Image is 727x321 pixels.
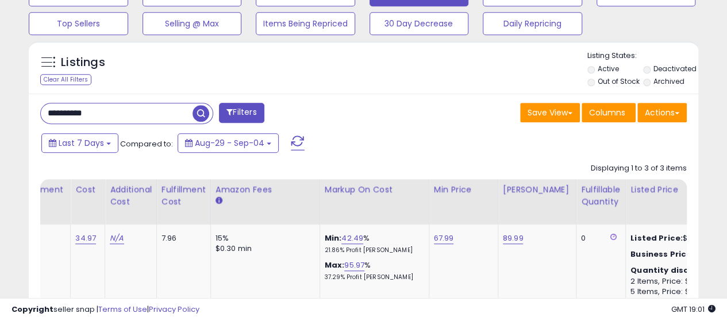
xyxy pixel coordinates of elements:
a: Privacy Policy [149,304,199,315]
button: Save View [520,103,580,122]
div: seller snap | | [11,304,199,315]
div: [PERSON_NAME] [503,184,571,196]
button: Top Sellers [29,12,128,35]
div: 15% [216,233,311,243]
b: Quantity discounts [630,265,713,276]
button: Last 7 Days [41,133,118,153]
button: Daily Repricing [483,12,582,35]
div: Fulfillment [19,184,66,196]
div: Displaying 1 to 3 of 3 items [591,163,687,174]
a: Terms of Use [98,304,147,315]
img: tab_domain_overview_orange.svg [31,67,40,76]
div: v 4.0.25 [32,18,56,28]
strong: Copyright [11,304,53,315]
div: $0.30 min [216,243,311,254]
b: Max: [325,260,345,270]
button: Selling @ Max [143,12,242,35]
button: Aug-29 - Sep-04 [178,133,279,153]
span: Compared to: [120,138,173,149]
button: 30 Day Decrease [370,12,469,35]
div: 7.96 [161,233,202,243]
img: tab_keywords_by_traffic_grey.svg [114,67,124,76]
div: Domain: [DOMAIN_NAME] [30,30,126,39]
b: Min: [325,233,342,243]
label: Active [597,64,618,74]
button: Columns [582,103,636,122]
p: 21.86% Profit [PERSON_NAME] [325,246,420,254]
div: Fulfillment Cost [161,184,206,208]
div: Amazon Fees [216,184,315,196]
a: 89.99 [503,233,524,244]
a: 42.49 [341,233,363,244]
img: website_grey.svg [18,30,28,39]
p: Listing States: [587,51,698,61]
span: Last 7 Days [59,137,104,149]
button: Items Being Repriced [256,12,355,35]
div: Fulfillable Quantity [581,184,621,208]
div: $67.99 [630,233,726,243]
div: : [630,265,726,276]
button: Actions [637,103,687,122]
div: % [325,233,420,254]
div: Markup on Cost [325,184,424,196]
span: 2025-09-12 19:01 GMT [671,304,716,315]
span: Aug-29 - Sep-04 [195,137,264,149]
th: The percentage added to the cost of goods (COGS) that forms the calculator for Min & Max prices. [320,179,429,225]
div: 5 Items, Price: $65.28 [630,287,726,297]
a: 67.99 [434,233,454,244]
a: 34.97 [75,233,96,244]
div: Keywords by Traffic [127,68,194,75]
div: Min Price [434,184,493,196]
span: Columns [589,107,625,118]
p: 37.29% Profit [PERSON_NAME] [325,273,420,281]
div: Domain Overview [44,68,103,75]
div: 0 [581,233,617,243]
div: Cost [75,184,100,196]
div: % [325,260,420,281]
a: N/A [110,233,124,244]
a: 95.97 [344,260,364,271]
div: Additional Cost [110,184,152,208]
img: logo_orange.svg [18,18,28,28]
b: Business Price: [630,249,694,260]
b: Listed Price: [630,233,683,243]
div: 2 Items, Price: $66.64 [630,276,726,287]
label: Archived [653,76,684,86]
label: Out of Stock [597,76,639,86]
label: Deactivated [653,64,697,74]
div: $67.98 [630,249,726,260]
button: Filters [219,103,264,123]
small: Amazon Fees. [216,196,222,206]
h5: Listings [61,55,105,71]
div: Clear All Filters [40,74,91,85]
